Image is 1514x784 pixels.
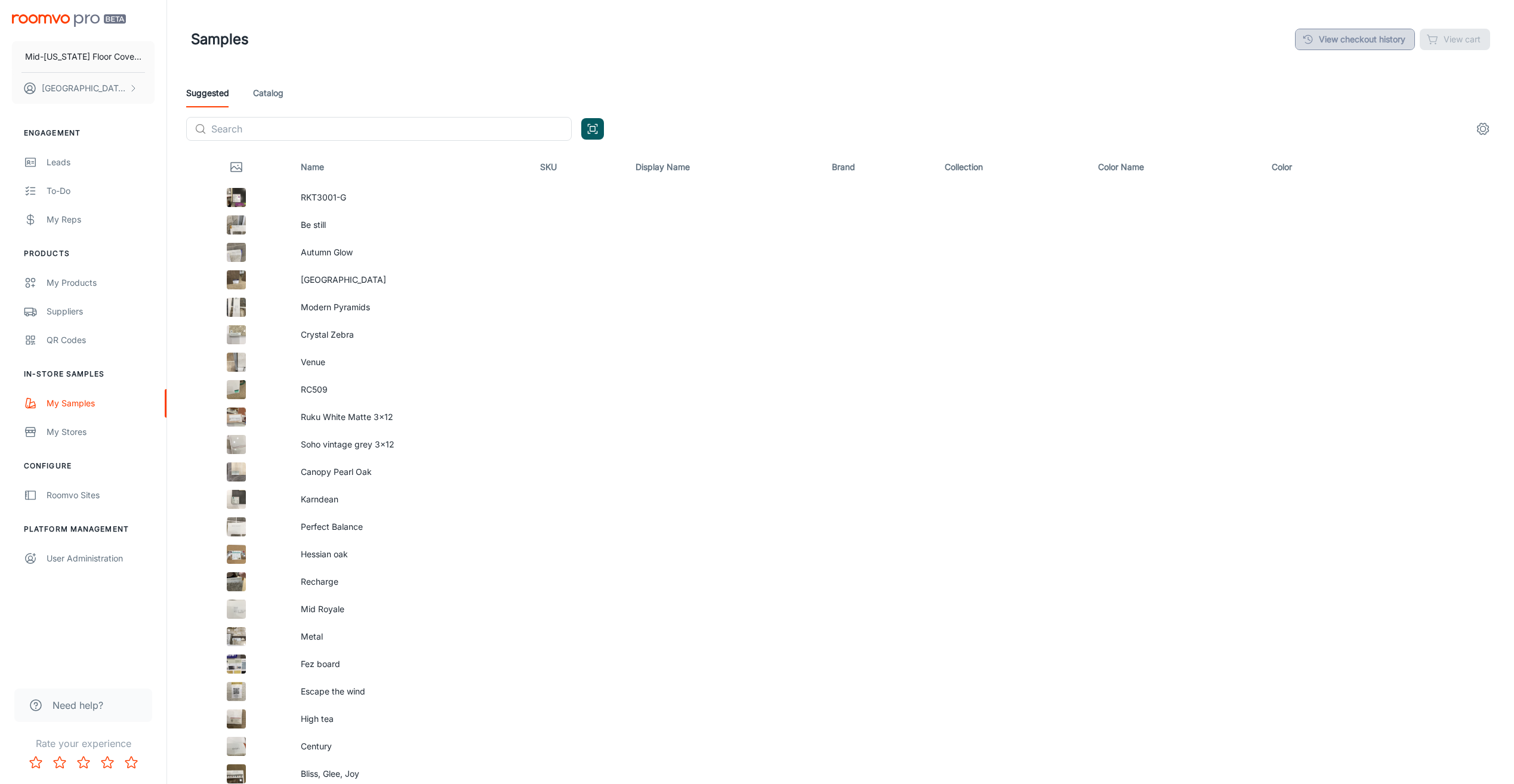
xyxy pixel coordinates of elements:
[72,751,95,774] button: Rate 3 star
[12,73,155,104] button: [GEOGRAPHIC_DATA] Pytlowany
[291,678,531,705] td: Escape the wind
[531,150,626,184] th: SKU
[24,751,48,774] button: Rate 1 star
[935,150,1088,184] th: Collection
[119,751,143,774] button: Rate 5 star
[47,489,155,502] div: Roomvo Sites
[47,334,155,347] div: QR Codes
[47,276,155,289] div: My Products
[291,266,531,294] td: Brentwood coco beach
[12,41,155,72] button: Mid-[US_STATE] Floor Coverings
[95,751,119,774] button: Rate 4 star
[47,213,155,226] div: My Reps
[1471,117,1495,141] button: settings
[253,79,283,107] a: Catalog
[291,705,531,733] td: High tea
[47,156,155,169] div: Leads
[47,425,155,439] div: My Stores
[291,376,531,403] td: RC509
[211,117,572,141] input: Search
[626,150,822,184] th: Display Name
[48,751,72,774] button: Rate 2 star
[229,160,243,174] svg: Thumbnail
[291,294,531,321] td: Modern Pyramids
[47,184,155,197] div: To-do
[581,118,604,140] button: Open QR code scanner
[47,397,155,410] div: My Samples
[47,552,155,565] div: User Administration
[291,650,531,678] td: Fez board
[1089,150,1262,184] th: Color Name
[291,211,531,239] td: Be still
[12,14,126,27] img: Roomvo PRO Beta
[186,79,229,107] a: Suggested
[291,348,531,376] td: Venue
[291,403,531,431] td: Ruku White Matte 3x12
[291,239,531,266] td: Autumn Glow
[191,29,249,50] h1: Samples
[10,736,157,751] p: Rate your experience
[291,486,531,513] td: Karndean
[291,623,531,650] td: Metal
[291,150,531,184] th: Name
[42,82,126,95] p: [GEOGRAPHIC_DATA] Pytlowany
[291,431,531,458] td: Soho vintage grey 3x12
[53,698,103,712] span: Need help?
[1295,29,1415,50] a: View checkout history
[291,184,531,211] td: RKT3001-G
[291,321,531,348] td: Crystal Zebra
[291,595,531,623] td: Mid Royale
[291,513,531,541] td: Perfect Balance
[1262,150,1367,184] th: Color
[291,541,531,568] td: Hessian oak
[291,733,531,760] td: Century
[822,150,936,184] th: Brand
[25,50,141,63] p: Mid-[US_STATE] Floor Coverings
[291,458,531,486] td: Canopy Pearl Oak
[291,568,531,595] td: Recharge
[47,305,155,318] div: Suppliers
